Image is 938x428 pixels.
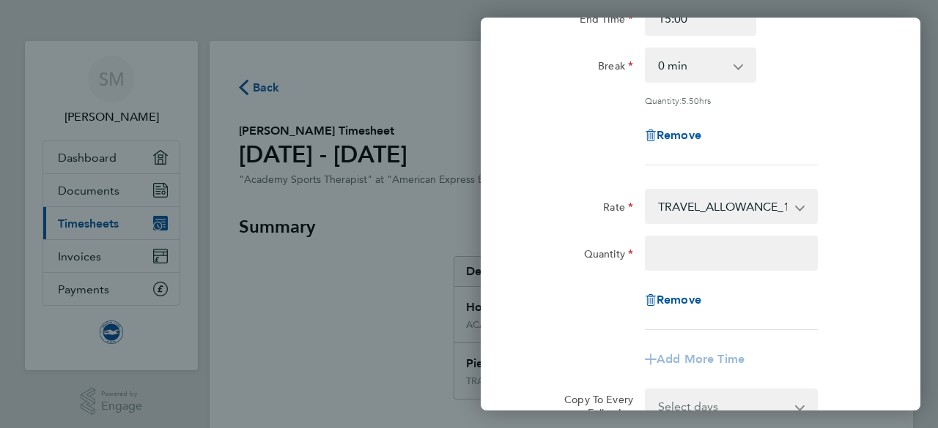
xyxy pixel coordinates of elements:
[645,94,818,106] div: Quantity: hrs
[580,12,633,30] label: End Time
[657,128,701,142] span: Remove
[584,247,633,265] label: Quantity
[645,294,701,306] button: Remove
[598,59,633,77] label: Break
[657,293,701,307] span: Remove
[645,1,756,36] input: E.g. 18:00
[682,94,699,106] span: 5.50
[603,200,633,218] label: Rate
[645,129,701,141] button: Remove
[553,393,633,419] label: Copy To Every Following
